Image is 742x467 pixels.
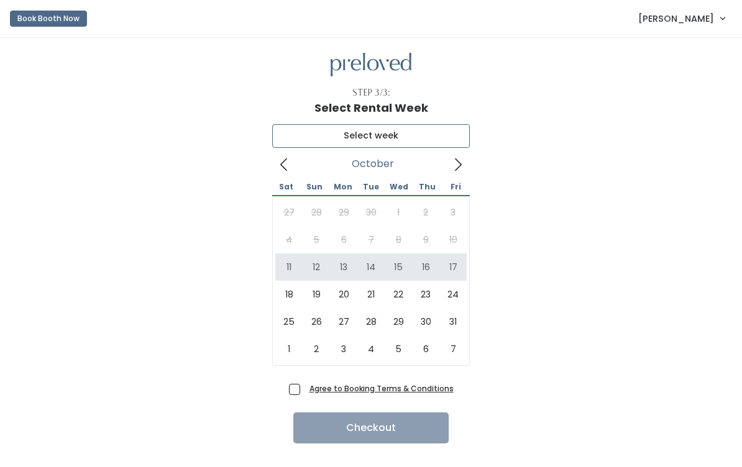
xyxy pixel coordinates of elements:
[385,335,412,363] span: November 5, 2025
[272,124,470,148] input: Select week
[439,308,467,335] span: October 31, 2025
[413,183,441,191] span: Thu
[309,383,454,394] a: Agree to Booking Terms & Conditions
[412,308,439,335] span: October 30, 2025
[293,412,449,443] button: Checkout
[385,308,412,335] span: October 29, 2025
[330,308,357,335] span: October 27, 2025
[303,308,330,335] span: October 26, 2025
[10,5,87,32] a: Book Booth Now
[638,12,714,25] span: [PERSON_NAME]
[412,335,439,363] span: November 6, 2025
[303,253,330,281] span: October 12, 2025
[357,335,385,363] span: November 4, 2025
[275,308,303,335] span: October 25, 2025
[275,281,303,308] span: October 18, 2025
[626,5,737,32] a: [PERSON_NAME]
[303,281,330,308] span: October 19, 2025
[330,281,357,308] span: October 20, 2025
[439,335,467,363] span: November 7, 2025
[385,183,413,191] span: Wed
[385,281,412,308] span: October 22, 2025
[300,183,328,191] span: Sun
[10,11,87,27] button: Book Booth Now
[357,308,385,335] span: October 28, 2025
[303,335,330,363] span: November 2, 2025
[352,161,394,166] span: October
[314,102,428,114] h1: Select Rental Week
[357,253,385,281] span: October 14, 2025
[275,253,303,281] span: October 11, 2025
[329,183,357,191] span: Mon
[331,53,411,77] img: preloved logo
[412,253,439,281] span: October 16, 2025
[412,281,439,308] span: October 23, 2025
[439,281,467,308] span: October 24, 2025
[275,335,303,363] span: November 1, 2025
[352,86,390,99] div: Step 3/3:
[330,335,357,363] span: November 3, 2025
[442,183,470,191] span: Fri
[357,183,385,191] span: Tue
[385,253,412,281] span: October 15, 2025
[272,183,300,191] span: Sat
[357,281,385,308] span: October 21, 2025
[439,253,467,281] span: October 17, 2025
[330,253,357,281] span: October 13, 2025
